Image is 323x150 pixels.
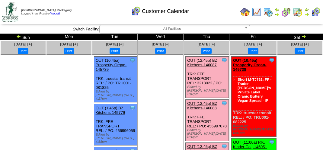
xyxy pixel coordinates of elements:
td: Thu [184,34,229,40]
img: calendarcustomer.gif [311,7,321,17]
img: calendarprod.gif [263,7,273,17]
img: Tooltip [130,105,136,111]
td: Sat [277,34,323,40]
img: arrowright.gif [301,34,306,39]
a: [DATE] [+] [245,42,262,46]
td: Fri [229,34,277,40]
img: Tooltip [130,57,136,63]
img: Tooltip [221,143,227,149]
img: Tooltip [269,139,275,145]
div: TRK: FFE TRANSPORT REL: / PO: 456996059 [94,104,137,145]
a: [DATE] [+] [60,42,78,46]
td: Sun [0,34,46,40]
span: Logged in as Rcastro [21,9,72,15]
span: [DEMOGRAPHIC_DATA] Packaging [21,9,72,12]
a: (logout) [50,12,60,15]
img: arrowright.gif [304,12,309,17]
img: arrowright.gif [275,12,280,17]
button: Print [295,48,305,54]
img: arrowleft.gif [304,7,309,12]
button: Print [155,48,166,54]
img: calendarinout.gif [293,7,302,17]
a: [DATE] [+] [152,42,169,46]
a: OUT (11:00a) P.K, Kinder Co.,-146051 [233,140,267,149]
td: Mon [46,34,92,40]
a: OUT (12:45p) BZ Kitchens-146088 [187,101,217,110]
td: Wed [138,34,184,40]
img: zoroco-logo-small.webp [2,2,18,22]
button: Print [64,48,74,54]
span: All Facilities [102,25,242,33]
img: calendarblend.gif [281,7,291,17]
img: arrowleft.gif [16,34,21,39]
img: Tooltip [221,57,227,63]
a: OUT (10:45a) Prosperity Organ-145739 [96,58,127,72]
a: [DATE] [+] [14,42,32,46]
span: Customer Calendar [142,8,189,14]
div: TRK: FFE TRANSPORT REL: 3213022 / PO: [186,57,229,98]
div: Edited by [PERSON_NAME] [DATE] 6:34pm [187,128,229,139]
div: TRK: truestar transit REL: / PO: TRU001-081825 [94,57,137,102]
div: Edited by [PERSON_NAME] [DATE] 4:58pm [96,133,137,144]
img: Tooltip [269,57,275,63]
button: Print [248,48,258,54]
a: [DATE] [+] [291,42,309,46]
div: TRK: FFE TRANSPORT REL: / PO: 456997078 [186,100,229,141]
td: Tue [92,34,138,40]
button: Print [110,48,120,54]
a: Short M-TJ762: FP - Trader [PERSON_NAME]'s Private Label Oranic Buttery Vegan Spread - IP [238,77,271,103]
img: arrowleft.gif [275,7,280,12]
button: Print [201,48,212,54]
a: [DATE] [+] [198,42,215,46]
div: Edited by [PERSON_NAME] [DATE] 4:27pm [96,90,137,101]
button: Print [18,48,28,54]
a: OUT (12:45p) BZ Kitchens-146087 [187,58,217,67]
img: Tooltip [221,100,227,106]
a: OUT (10:45a) Prosperity Organ-145738 [233,58,267,72]
a: OUT (1:45p) BZ Kitchens-145779 [96,106,125,115]
img: calendarcustomer.gif [131,6,141,16]
div: Edited by [PERSON_NAME] [DATE] 6:41pm [233,124,276,135]
a: [DATE] [+] [106,42,123,46]
div: TRK: truestar transit REL: / PO: TRU001-082225 [232,57,277,137]
img: line_graph.gif [252,7,261,17]
div: Edited by [PERSON_NAME] [DATE] 2:07pm [187,85,229,96]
